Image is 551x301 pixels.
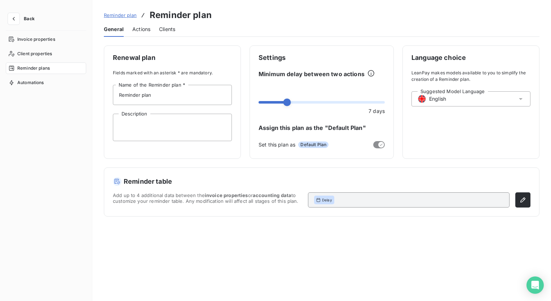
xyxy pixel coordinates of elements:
span: Assign this plan as the "Default Plan" [259,123,385,132]
a: Automations [6,77,86,88]
button: Back [6,13,40,25]
span: accounting data [253,192,291,198]
span: Settings [259,54,385,61]
span: invoice properties [205,192,248,198]
span: Reminder plan [104,12,137,18]
span: Client properties [17,51,52,57]
span: Actions [132,26,150,33]
input: placeholder [113,85,232,105]
span: General [104,26,124,33]
span: Back [24,17,35,21]
span: Default Plan [298,141,329,148]
h3: Reminder plan [150,9,212,22]
div: Open Intercom Messenger [526,276,544,294]
span: Add up to 4 additional data between the or to customize your reminder table. Any modification wil... [113,192,302,208]
span: Delay [322,197,332,202]
span: Invoice properties [17,36,55,43]
span: 7 days [369,107,385,115]
span: Fields marked with an asterisk * are mandatory. [113,70,232,76]
span: English [429,95,446,102]
span: Automations [17,79,44,86]
span: Set this plan as [259,141,295,148]
span: LeanPay makes models available to you to simplify the creation of a Reminder plan. [411,70,530,83]
a: Reminder plan [104,12,137,19]
span: Clients [159,26,175,33]
h5: Reminder table [113,176,530,187]
a: Reminder plans [6,62,86,74]
span: Reminder plans [17,65,50,71]
a: Invoice properties [6,34,86,45]
a: Client properties [6,48,86,60]
span: Minimum delay between two actions [259,70,365,78]
span: Language choice [411,54,530,61]
span: Renewal plan [113,54,232,61]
